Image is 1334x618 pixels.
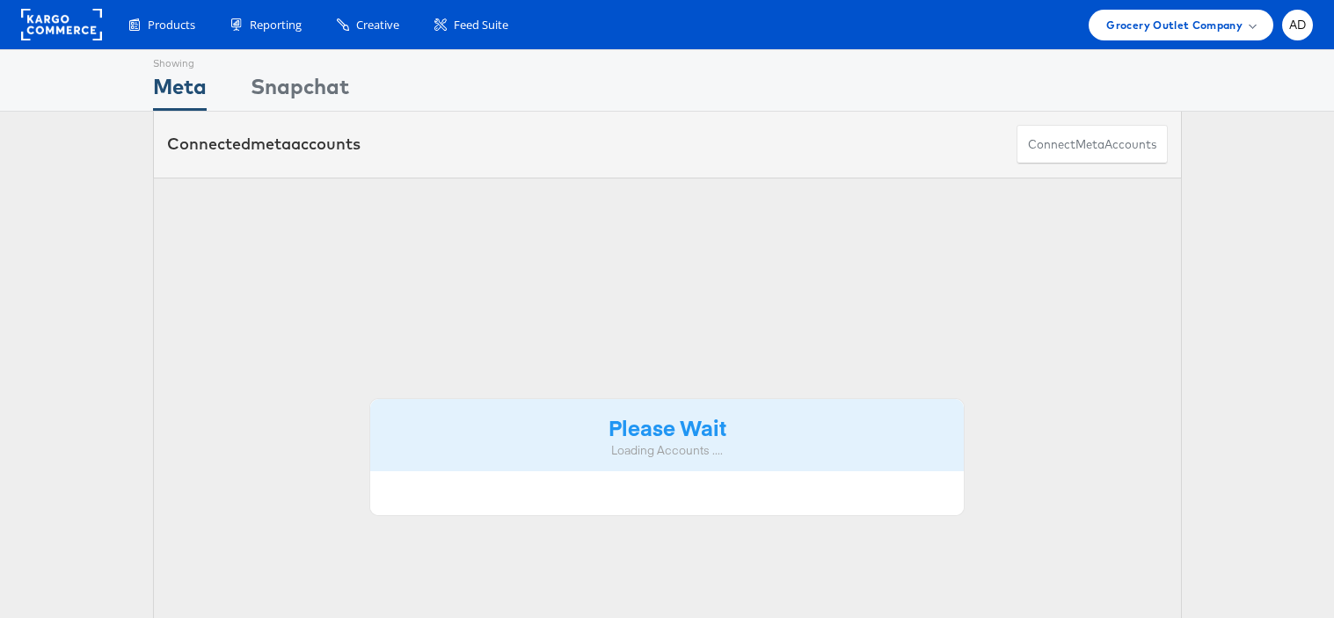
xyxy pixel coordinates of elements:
div: Loading Accounts .... [383,442,951,459]
button: ConnectmetaAccounts [1017,125,1168,164]
span: Feed Suite [454,17,508,33]
span: Creative [356,17,399,33]
span: Grocery Outlet Company [1106,16,1243,34]
div: Connected accounts [167,133,361,156]
span: AD [1289,19,1307,31]
span: Products [148,17,195,33]
div: Meta [153,71,207,111]
strong: Please Wait [609,412,726,441]
div: Showing [153,50,207,71]
span: meta [251,134,291,154]
span: Reporting [250,17,302,33]
div: Snapchat [251,71,349,111]
span: meta [1075,136,1104,153]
